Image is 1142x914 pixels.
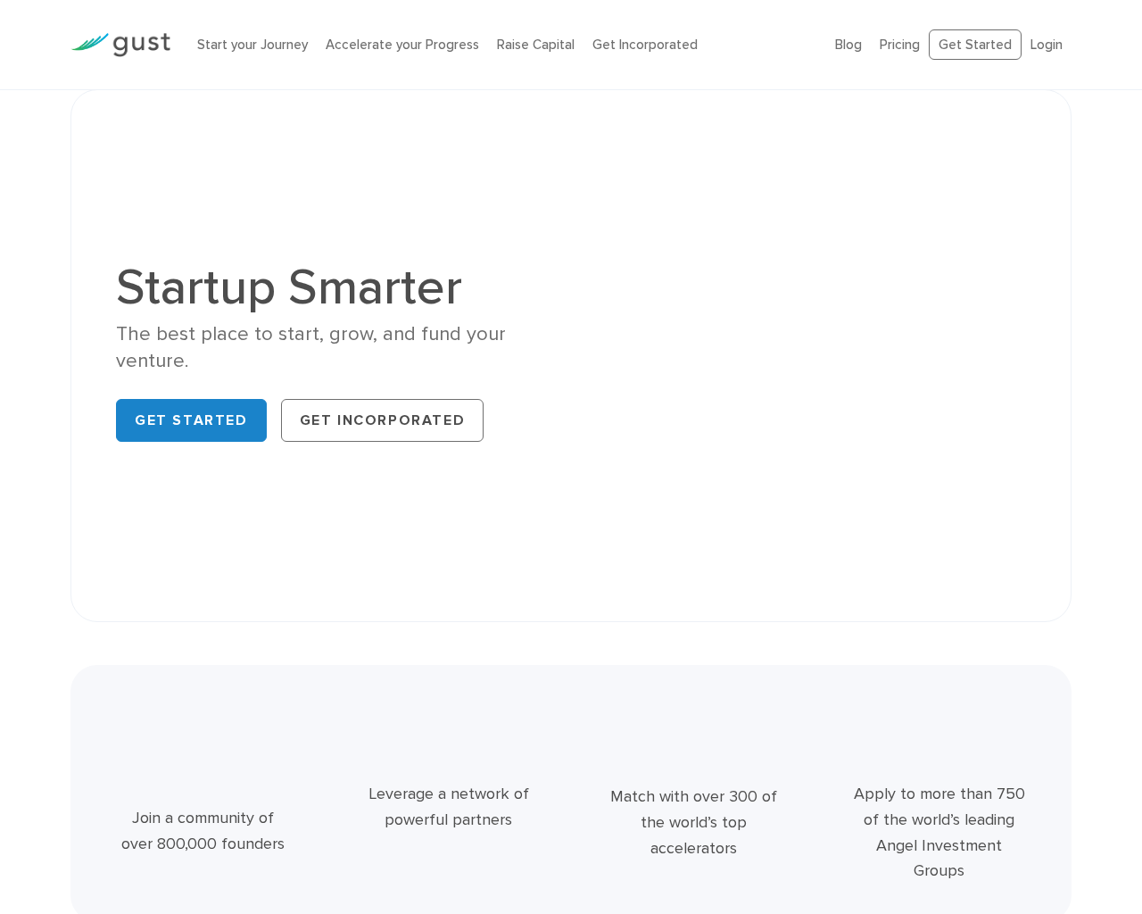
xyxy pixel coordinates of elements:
a: Raise Capital [497,37,575,53]
a: Pricing [880,37,920,53]
a: Get Started [116,399,267,442]
div: Match with over 300 of the world’s top accelerators [607,785,782,861]
a: Get Incorporated [592,37,698,53]
div: Leverage a network of powerful partners [361,782,536,834]
a: Get Incorporated [281,399,484,442]
a: Blog [835,37,862,53]
a: Start your Journey [197,37,308,53]
h1: Startup Smarter [116,262,558,312]
a: Login [1030,37,1063,53]
div: Apply to more than 750 of the world’s leading Angel Investment Groups [852,782,1027,885]
a: Accelerate your Progress [326,37,479,53]
img: Gust Logo [70,33,170,57]
div: Join a community of over 800,000 founders [116,806,291,858]
div: The best place to start, grow, and fund your venture. [116,321,558,374]
a: Get Started [929,29,1022,61]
